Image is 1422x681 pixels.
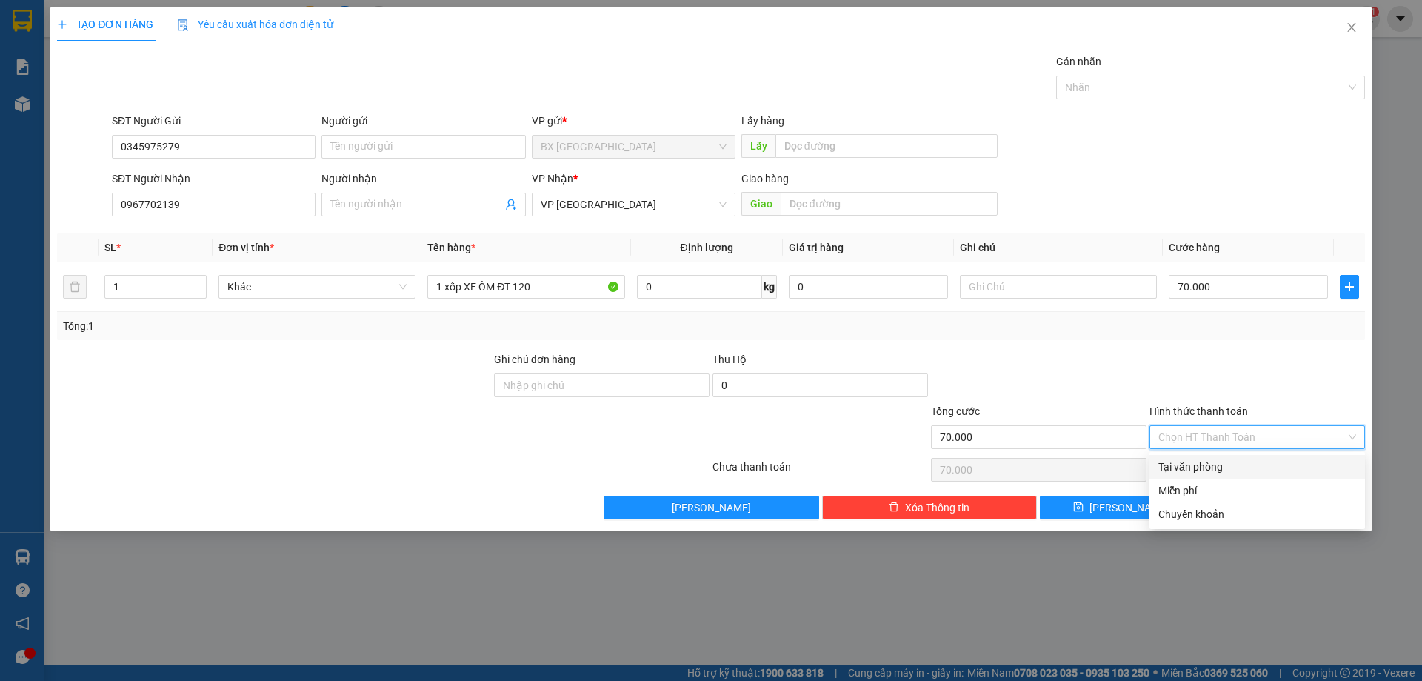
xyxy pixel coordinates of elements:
[532,113,735,129] div: VP gửi
[541,136,727,158] span: BX Quảng Ngãi
[1040,496,1201,519] button: save[PERSON_NAME]
[1169,242,1220,253] span: Cước hàng
[1158,482,1356,499] div: Miễn phí
[1341,281,1358,293] span: plus
[1158,459,1356,475] div: Tại văn phòng
[427,242,475,253] span: Tên hàng
[177,19,333,30] span: Yêu cầu xuất hóa đơn điện tử
[1089,499,1169,516] span: [PERSON_NAME]
[1149,405,1248,417] label: Hình thức thanh toán
[889,502,899,514] span: delete
[822,496,1038,519] button: deleteXóa Thông tin
[762,275,777,299] span: kg
[57,19,67,30] span: plus
[541,193,727,216] span: VP Tân Bình
[960,275,1157,299] input: Ghi Chú
[711,459,929,485] div: Chưa thanh toán
[789,242,844,253] span: Giá trị hàng
[954,233,1163,262] th: Ghi chú
[1158,506,1356,522] div: Chuyển khoản
[427,275,624,299] input: VD: Bàn, Ghế
[681,242,733,253] span: Định lượng
[321,113,525,129] div: Người gửi
[63,275,87,299] button: delete
[63,318,549,334] div: Tổng: 1
[494,353,575,365] label: Ghi chú đơn hàng
[227,276,407,298] span: Khác
[494,373,710,397] input: Ghi chú đơn hàng
[177,19,189,31] img: icon
[775,134,998,158] input: Dọc đường
[741,115,784,127] span: Lấy hàng
[712,353,747,365] span: Thu Hộ
[672,499,751,516] span: [PERSON_NAME]
[1056,56,1101,67] label: Gán nhãn
[905,499,969,516] span: Xóa Thông tin
[321,170,525,187] div: Người nhận
[789,275,948,299] input: 0
[741,192,781,216] span: Giao
[1340,275,1359,299] button: plus
[57,19,153,30] span: TẠO ĐƠN HÀNG
[505,199,517,210] span: user-add
[104,242,116,253] span: SL
[112,113,316,129] div: SĐT Người Gửi
[741,134,775,158] span: Lấy
[931,405,980,417] span: Tổng cước
[604,496,819,519] button: [PERSON_NAME]
[1331,7,1372,49] button: Close
[532,173,573,185] span: VP Nhận
[1346,21,1358,33] span: close
[218,242,274,253] span: Đơn vị tính
[741,173,789,185] span: Giao hàng
[1073,502,1084,514] span: save
[112,170,316,187] div: SĐT Người Nhận
[781,192,998,216] input: Dọc đường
